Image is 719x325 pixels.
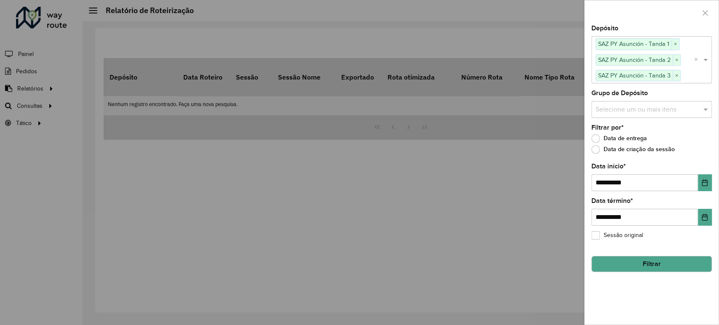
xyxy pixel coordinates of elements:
[591,256,712,272] button: Filtrar
[698,174,712,191] button: Choose Date
[673,55,680,65] span: ×
[596,55,673,65] span: SAZ PY Asunción - Tanda 2
[591,161,626,171] label: Data início
[591,23,618,33] label: Depósito
[591,196,633,206] label: Data término
[671,39,679,49] span: ×
[591,134,647,143] label: Data de entrega
[591,123,624,133] label: Filtrar por
[591,145,675,154] label: Data de criação da sessão
[591,88,648,98] label: Grupo de Depósito
[596,39,671,49] span: SAZ PY Asunción - Tanda 1
[596,70,673,80] span: SAZ PY Asunción - Tanda 3
[694,55,701,65] span: Clear all
[591,231,643,240] label: Sessão original
[698,209,712,226] button: Choose Date
[673,71,680,81] span: ×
